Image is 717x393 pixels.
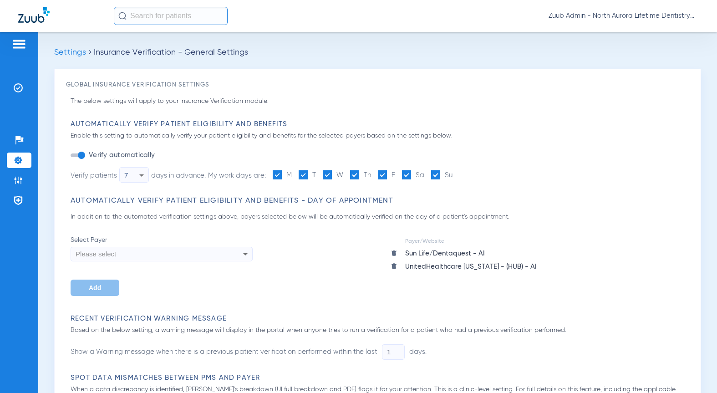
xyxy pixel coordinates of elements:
[89,284,101,291] span: Add
[402,170,424,180] label: Sa
[405,248,537,259] div: Sun Life/Dentaquest - AI
[323,170,343,180] label: W
[71,196,689,205] h3: Automatically Verify Patient Eligibility and Benefits - Day of Appointment
[405,236,537,246] td: Payer/Website
[66,81,689,90] h3: Global Insurance Verification Settings
[12,39,26,50] img: hamburger-icon
[71,344,427,360] li: Show a Warning message when there is a previous patient verification performed within the last days.
[208,172,266,179] span: My work days are:
[71,280,119,296] button: Add
[76,250,116,258] span: Please select
[378,170,395,180] label: F
[71,212,689,222] p: In addition to the automated verification settings above, payers selected below will be automatic...
[94,48,248,56] span: Insurance Verification - General Settings
[87,151,155,160] label: Verify automatically
[71,120,689,129] h3: Automatically Verify Patient Eligibility and Benefits
[18,7,50,23] img: Zuub Logo
[405,261,537,272] div: UnitedHealthcare [US_STATE] - (HUB) - AI
[71,97,689,106] p: The below settings will apply to your Insurance Verification module.
[71,326,689,335] p: Based on the below setting, a warning message will display in the portal when anyone tries to run...
[350,170,371,180] label: Th
[71,131,689,141] p: Enable this setting to automatically verify your patient eligibility and benefits for the selecte...
[549,11,699,20] span: Zuub Admin - North Aurora Lifetime Dentistry
[54,48,86,56] span: Settings
[114,7,228,25] input: Search for patients
[273,170,292,180] label: M
[71,235,253,245] span: Select Payer
[118,12,127,20] img: Search Icon
[124,171,128,179] span: 7
[391,250,397,256] img: trash icon
[391,263,397,270] img: trash icon
[71,373,689,383] h3: Spot Data Mismatches between PMS and Payer
[431,170,453,180] label: Su
[71,167,206,183] div: Verify patients days in advance.
[299,170,316,180] label: T
[71,314,689,323] h3: Recent Verification Warning Message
